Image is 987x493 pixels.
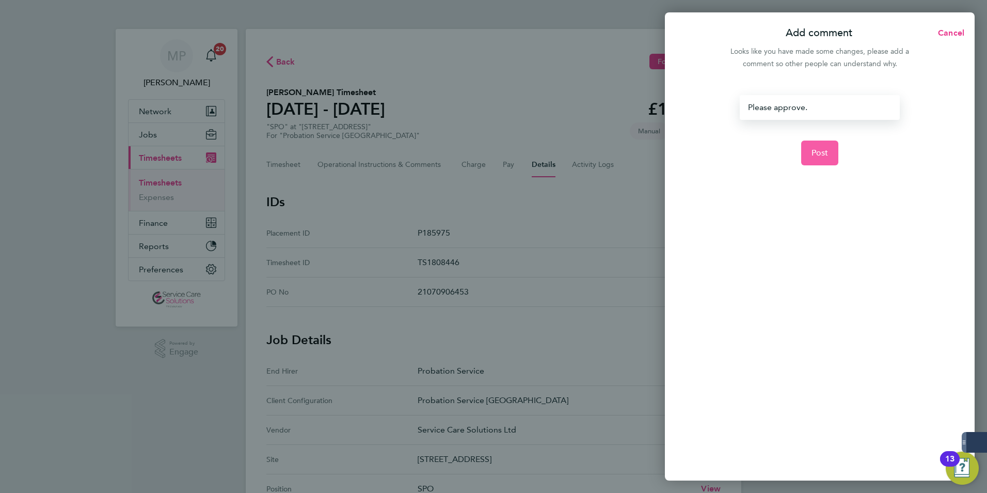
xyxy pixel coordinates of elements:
[945,459,954,472] div: 13
[921,23,975,43] button: Cancel
[740,95,899,120] div: Please approve.
[786,26,852,40] p: Add comment
[946,452,979,485] button: Open Resource Center, 13 new notifications
[725,45,915,70] div: Looks like you have made some changes, please add a comment so other people can understand why.
[935,28,964,38] span: Cancel
[811,148,829,158] span: Post
[801,141,839,165] button: Post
